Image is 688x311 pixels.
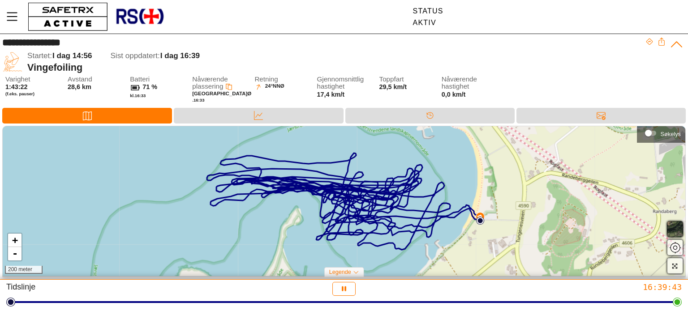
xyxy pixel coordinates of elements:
[68,83,91,90] font: 28,6 km
[660,131,681,137] font: Søkelys
[110,51,159,60] font: Sist oppdatert:
[459,282,682,292] div: 16:39:43
[8,266,32,273] font: 200 meter
[345,108,515,124] div: Tidslinje
[379,75,404,83] font: Toppfart
[52,51,92,60] font: I dag 14:56
[174,108,343,124] div: Data
[8,247,21,260] a: Zoom ut
[5,91,34,96] font: (f.eks. pauser)
[379,83,407,90] font: 29,5 km/t
[12,234,18,246] font: +
[68,75,92,83] font: Avstand
[442,75,477,90] font: Nåværende hastighet
[317,75,364,90] font: Gjennomsnittlig hastighet
[130,75,150,83] font: Batteri
[192,75,228,90] font: Nåværende plassering
[12,248,18,259] font: -
[193,98,205,102] font: 16:33
[442,91,466,98] font: 0,0 km/t
[476,217,484,225] img: PathStart.svg
[5,75,30,83] font: Varighet
[317,91,344,98] font: 17,4 km/t
[27,51,52,60] font: Startet:
[8,234,21,247] a: Zoom inn
[413,7,443,15] font: Status
[115,2,164,31] img: RescueLogo.png
[192,91,251,96] font: [GEOGRAPHIC_DATA]Ø
[6,282,35,291] font: Tidslinje
[5,83,28,90] font: 1:43:22
[160,51,200,60] font: I dag 16:39
[135,93,146,98] font: 16:33
[27,62,82,73] font: Vingefoiling
[192,98,193,102] font: .
[142,83,157,90] font: 71 %
[2,51,23,72] img: WINGFOILING.svg
[254,75,278,83] font: Retning
[413,19,436,26] font: Aktiv
[2,108,172,124] div: Kart
[273,83,284,89] font: NNØ
[130,93,135,98] font: kl.
[329,269,351,275] font: Legende
[516,108,686,124] div: Meldinger
[265,83,273,89] font: 24°
[641,127,681,140] div: Søkelys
